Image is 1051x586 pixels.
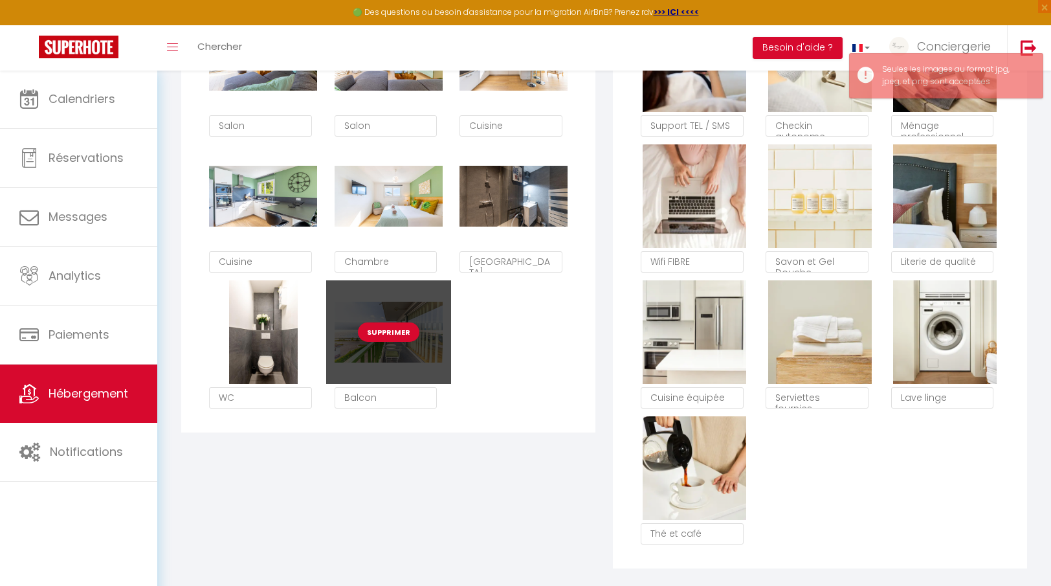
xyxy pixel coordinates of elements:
[654,6,699,17] a: >>> ICI <<<<
[50,444,123,460] span: Notifications
[753,37,843,59] button: Besoin d'aide ?
[880,25,1007,71] a: ... Conciergerie
[39,36,118,58] img: Super Booking
[197,39,242,53] span: Chercher
[49,91,115,107] span: Calendriers
[882,63,1030,88] div: Seules les images au format jpg, jpeg, et png sont acceptées
[49,267,101,284] span: Analytics
[917,38,991,54] span: Conciergerie
[188,25,252,71] a: Chercher
[49,326,109,343] span: Paiements
[1021,39,1037,56] img: logout
[49,150,124,166] span: Réservations
[889,37,909,56] img: ...
[49,385,128,401] span: Hébergement
[49,208,107,225] span: Messages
